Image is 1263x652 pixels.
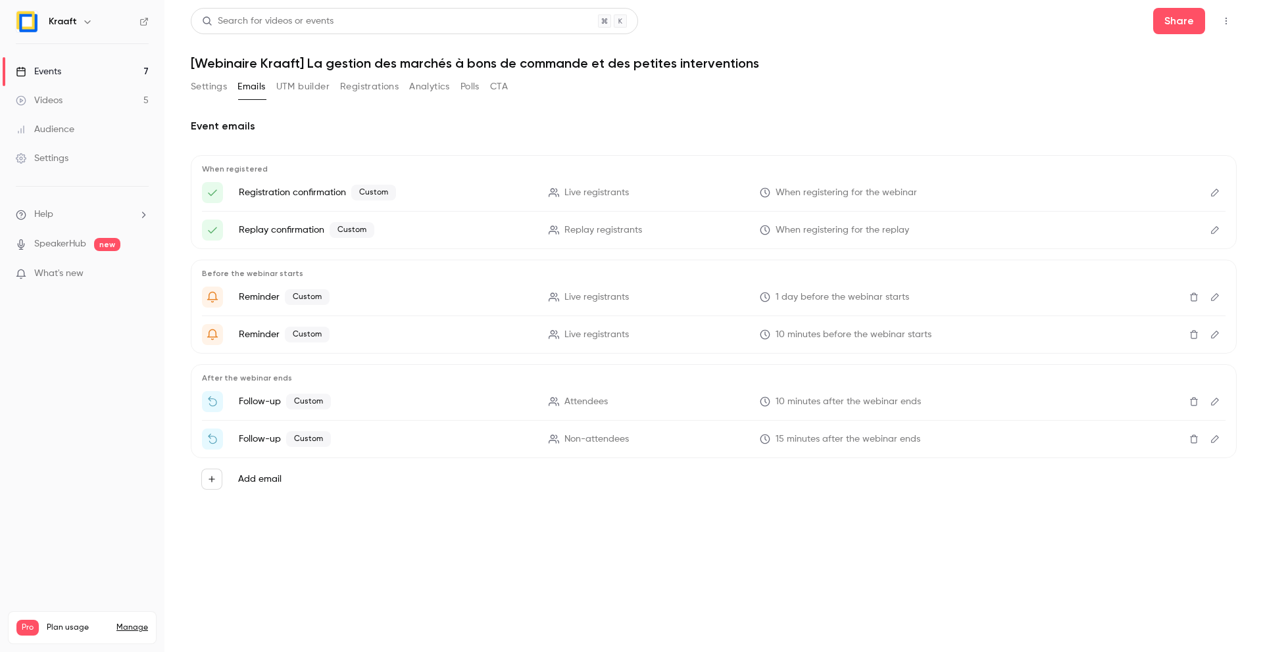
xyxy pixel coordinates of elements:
[202,14,334,28] div: Search for videos or events
[202,287,1226,308] li: J-1 {{ event_name }}
[239,289,533,305] p: Reminder
[285,289,330,305] span: Custom
[202,373,1226,383] p: After the webinar ends
[1204,324,1226,345] button: Edit
[1204,287,1226,308] button: Edit
[776,395,921,409] span: 10 minutes after the webinar ends
[94,238,120,251] span: new
[202,220,1226,241] li: Votre inscription à notre replay Kraaft !
[776,291,909,304] span: 1 day before the webinar starts
[776,432,920,446] span: 15 minutes after the webinar ends
[49,15,77,28] h6: Kraaft
[16,152,68,165] div: Settings
[239,222,533,238] p: Replay confirmation
[1153,8,1205,34] button: Share
[202,164,1226,174] p: When registered
[16,208,149,221] li: help-dropdown-opener
[564,395,608,409] span: Attendees
[1183,324,1204,345] button: Delete
[564,328,629,342] span: Live registrants
[239,327,533,342] p: Reminder
[16,65,61,78] div: Events
[47,622,109,633] span: Plan usage
[409,76,450,97] button: Analytics
[202,391,1226,412] li: [Webinaire Kraaft] Merci pour votre participation !
[239,185,533,200] p: Registration confirmation
[776,328,931,342] span: 10 minutes before the webinar starts
[1204,182,1226,203] button: Edit
[285,327,330,342] span: Custom
[564,223,642,237] span: Replay registrants
[460,76,480,97] button: Polls
[564,186,629,200] span: Live registrants
[34,208,53,221] span: Help
[239,431,533,447] p: Follow-up
[276,76,330,97] button: UTM builder
[202,268,1226,279] p: Before the webinar starts
[202,324,1226,345] li: Le webinaire Kraaft va bientôt commencer !
[1183,391,1204,412] button: Delete
[351,185,396,200] span: Custom
[16,94,62,107] div: Videos
[34,237,86,251] a: SpeakerHub
[490,76,508,97] button: CTA
[1183,287,1204,308] button: Delete
[191,55,1237,71] h1: [Webinaire Kraaft] La gestion des marchés à bons de commande et des petites interventions
[202,429,1226,450] li: Le replay est disponible ! {{ event_name }}
[16,620,39,636] span: Pro
[237,76,265,97] button: Emails
[202,182,1226,203] li: Merci pour votre inscription à notre webinaire Kraaft !
[16,11,37,32] img: Kraaft
[340,76,399,97] button: Registrations
[191,118,1237,134] h2: Event emails
[286,394,331,409] span: Custom
[776,223,909,237] span: When registering for the replay
[330,222,374,238] span: Custom
[34,267,84,281] span: What's new
[116,622,148,633] a: Manage
[1204,429,1226,450] button: Edit
[1204,391,1226,412] button: Edit
[238,473,282,486] label: Add email
[16,123,74,136] div: Audience
[1204,220,1226,241] button: Edit
[239,394,533,409] p: Follow-up
[1183,429,1204,450] button: Delete
[564,291,629,304] span: Live registrants
[191,76,227,97] button: Settings
[286,431,331,447] span: Custom
[564,432,629,446] span: Non-attendees
[776,186,917,200] span: When registering for the webinar
[133,268,149,280] iframe: Noticeable Trigger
